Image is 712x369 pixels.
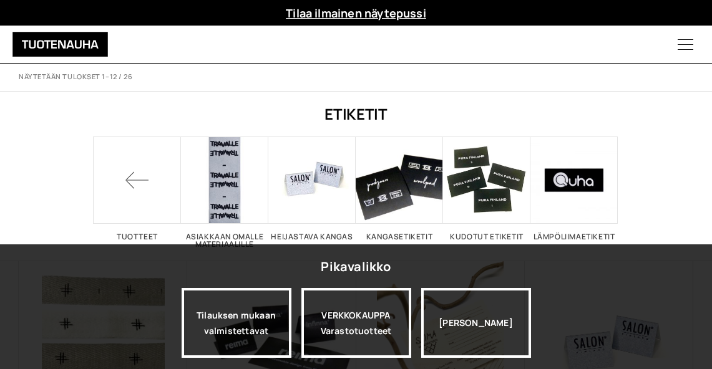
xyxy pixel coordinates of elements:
a: Visit product category Lämpöliimaetiketit [530,137,618,241]
div: VERKKOKAUPPA Varastotuotteet [301,288,411,358]
a: Visit product category Heijastava kangas [268,137,356,241]
h2: Tuotteet [94,233,181,241]
a: Visit product category Kudotut etiketit [443,137,530,241]
a: Tilauksen mukaan valmistettavat [182,288,291,358]
button: Menu [659,26,712,63]
h2: Asiakkaan omalle materiaalille [181,233,268,248]
p: Näytetään tulokset 1–12 / 26 [19,72,132,82]
a: Tuotteet [94,137,181,241]
div: [PERSON_NAME] [421,288,531,358]
h2: Kudotut etiketit [443,233,530,241]
a: Visit product category Asiakkaan omalle materiaalille [181,137,268,248]
a: Tilaa ilmainen näytepussi [286,6,426,21]
h1: Etiketit [19,103,693,124]
h2: Heijastava kangas [268,233,356,241]
div: Pikavalikko [321,256,391,278]
h2: Kangasetiketit [356,233,443,241]
h2: Lämpöliimaetiketit [530,233,618,241]
img: Tuotenauha Oy [12,32,108,57]
a: VERKKOKAUPPAVarastotuotteet [301,288,411,358]
a: Visit product category Kangasetiketit [356,137,443,241]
